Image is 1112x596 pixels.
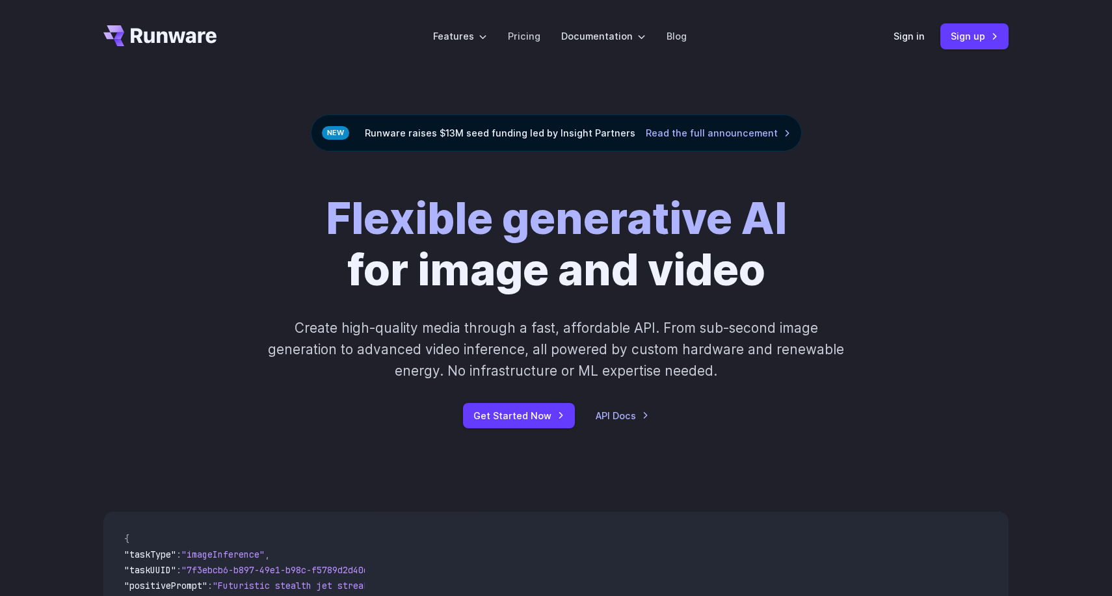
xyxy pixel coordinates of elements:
label: Documentation [561,29,646,44]
span: "imageInference" [181,549,265,560]
label: Features [433,29,487,44]
span: "taskType" [124,549,176,560]
span: , [265,549,270,560]
a: Sign up [940,23,1009,49]
h1: for image and video [326,193,787,296]
a: Get Started Now [463,403,575,428]
a: Sign in [894,29,925,44]
span: : [176,564,181,576]
p: Create high-quality media through a fast, affordable API. From sub-second image generation to adv... [267,317,846,382]
span: "Futuristic stealth jet streaking through a neon-lit cityscape with glowing purple exhaust" [213,580,686,591]
span: "7f3ebcb6-b897-49e1-b98c-f5789d2d40d7" [181,564,379,576]
a: Blog [667,29,687,44]
strong: Flexible generative AI [326,192,787,244]
span: : [207,580,213,591]
span: { [124,533,129,545]
span: : [176,549,181,560]
a: API Docs [596,408,649,423]
span: "taskUUID" [124,564,176,576]
a: Read the full announcement [646,125,791,140]
a: Go to / [103,25,217,46]
span: "positivePrompt" [124,580,207,591]
a: Pricing [508,29,540,44]
div: Runware raises $13M seed funding led by Insight Partners [311,114,802,151]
